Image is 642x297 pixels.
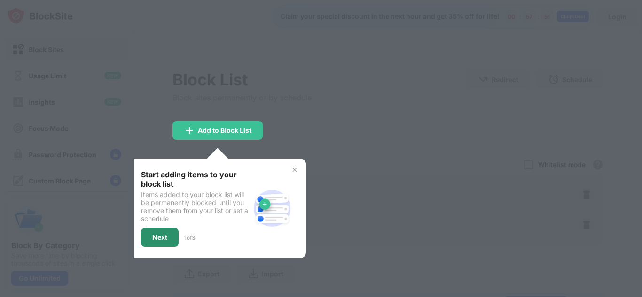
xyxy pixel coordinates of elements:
[250,186,295,231] img: block-site.svg
[152,234,167,241] div: Next
[141,190,250,222] div: Items added to your block list will be permanently blocked until you remove them from your list o...
[198,127,251,134] div: Add to Block List
[291,166,298,174] img: x-button.svg
[184,234,195,241] div: 1 of 3
[141,170,250,189] div: Start adding items to your block list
